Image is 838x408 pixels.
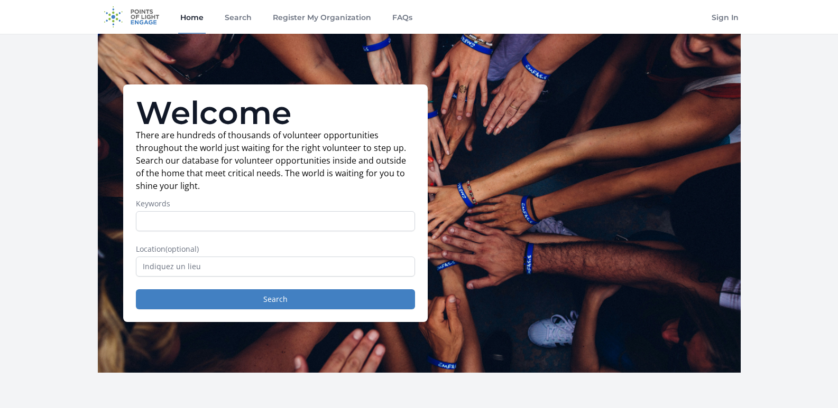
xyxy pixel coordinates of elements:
input: Indiquez un lieu [136,257,415,277]
p: There are hundreds of thousands of volunteer opportunities throughout the world just waiting for ... [136,129,415,192]
span: (optional) [165,244,199,254]
button: Search [136,289,415,309]
label: Location [136,244,415,254]
h1: Welcome [136,97,415,129]
label: Keywords [136,198,415,209]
